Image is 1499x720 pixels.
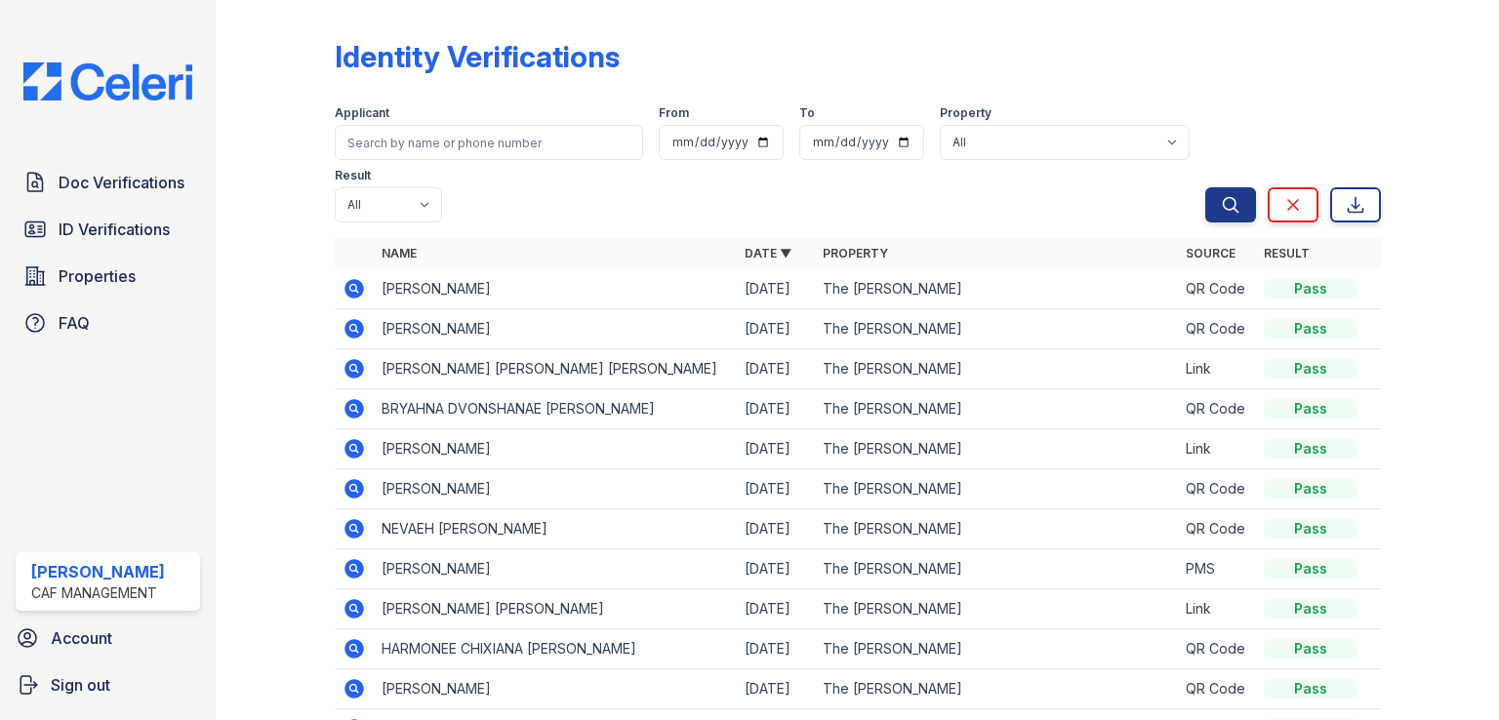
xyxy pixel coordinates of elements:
label: Property [940,105,992,121]
div: Pass [1264,479,1357,499]
a: Account [8,619,208,658]
a: Source [1186,246,1236,260]
td: [DATE] [737,669,815,709]
div: Pass [1264,319,1357,339]
td: QR Code [1178,509,1256,549]
td: [PERSON_NAME] [PERSON_NAME] [PERSON_NAME] [374,349,737,389]
td: [DATE] [737,589,815,629]
td: The [PERSON_NAME] [815,629,1178,669]
td: The [PERSON_NAME] [815,389,1178,429]
td: The [PERSON_NAME] [815,309,1178,349]
td: QR Code [1178,309,1256,349]
td: The [PERSON_NAME] [815,349,1178,389]
td: The [PERSON_NAME] [815,549,1178,589]
span: Account [51,626,112,650]
label: Applicant [335,105,389,121]
td: [DATE] [737,469,815,509]
a: Doc Verifications [16,163,200,202]
td: [PERSON_NAME] [374,269,737,309]
a: Sign out [8,665,208,704]
a: Property [823,246,888,260]
span: Doc Verifications [59,171,184,194]
td: The [PERSON_NAME] [815,429,1178,469]
td: [PERSON_NAME] [374,669,737,709]
td: Link [1178,589,1256,629]
img: CE_Logo_Blue-a8612792a0a2168367f1c8372b55b34899dd931a85d93a1a3d3e32e68fde9ad4.png [8,62,208,100]
td: [PERSON_NAME] [374,469,737,509]
span: ID Verifications [59,218,170,241]
div: Pass [1264,679,1357,699]
a: Properties [16,257,200,296]
td: NEVAEH [PERSON_NAME] [374,509,737,549]
td: Link [1178,429,1256,469]
a: Date ▼ [745,246,791,260]
td: [DATE] [737,269,815,309]
td: The [PERSON_NAME] [815,589,1178,629]
td: [PERSON_NAME] [374,309,737,349]
td: QR Code [1178,269,1256,309]
td: [DATE] [737,549,815,589]
td: QR Code [1178,669,1256,709]
td: HARMONEE CHIXIANA [PERSON_NAME] [374,629,737,669]
td: [DATE] [737,389,815,429]
td: [DATE] [737,309,815,349]
td: [DATE] [737,429,815,469]
td: [PERSON_NAME] [374,549,737,589]
td: [DATE] [737,629,815,669]
div: CAF Management [31,583,165,603]
td: [DATE] [737,349,815,389]
a: FAQ [16,303,200,342]
td: The [PERSON_NAME] [815,669,1178,709]
td: PMS [1178,549,1256,589]
label: From [659,105,689,121]
div: Pass [1264,639,1357,659]
div: Pass [1264,519,1357,539]
div: Pass [1264,439,1357,459]
td: QR Code [1178,469,1256,509]
td: Link [1178,349,1256,389]
div: Pass [1264,399,1357,419]
label: To [799,105,815,121]
td: [PERSON_NAME] [PERSON_NAME] [374,589,737,629]
td: The [PERSON_NAME] [815,469,1178,509]
span: Sign out [51,673,110,697]
a: Name [382,246,417,260]
td: The [PERSON_NAME] [815,509,1178,549]
a: ID Verifications [16,210,200,249]
div: Identity Verifications [335,39,620,74]
td: [PERSON_NAME] [374,429,737,469]
td: The [PERSON_NAME] [815,269,1178,309]
a: Result [1264,246,1310,260]
span: FAQ [59,311,90,335]
div: Pass [1264,279,1357,299]
input: Search by name or phone number [335,125,643,160]
div: Pass [1264,599,1357,619]
div: Pass [1264,559,1357,579]
td: QR Code [1178,629,1256,669]
span: Properties [59,264,136,288]
label: Result [335,168,371,183]
td: QR Code [1178,389,1256,429]
div: [PERSON_NAME] [31,560,165,583]
div: Pass [1264,359,1357,379]
td: [DATE] [737,509,815,549]
td: BRYAHNA DVONSHANAE [PERSON_NAME] [374,389,737,429]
